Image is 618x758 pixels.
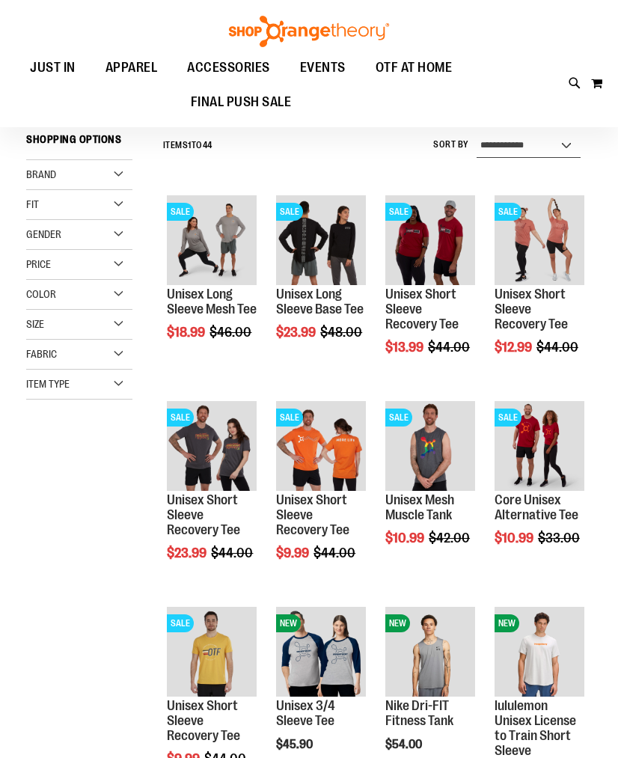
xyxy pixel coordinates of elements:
[167,287,257,317] a: Unisex Long Sleeve Mesh Tee
[188,140,192,150] span: 1
[211,545,255,560] span: $44.00
[26,168,56,180] span: Brand
[428,340,472,355] span: $44.00
[191,85,292,119] span: FINAL PUSH SALE
[487,188,592,392] div: product
[285,51,361,85] a: EVENTS
[26,348,57,360] span: Fabric
[159,394,264,598] div: product
[361,51,468,85] a: OTF AT HOME
[276,203,303,221] span: SALE
[276,287,364,317] a: Unisex Long Sleeve Base Tee
[269,394,373,598] div: product
[167,195,257,287] a: Unisex Long Sleeve Mesh Tee primary imageSALE
[495,614,519,632] span: NEW
[159,188,264,378] div: product
[176,85,307,120] a: FINAL PUSH SALE
[385,340,426,355] span: $13.99
[276,545,311,560] span: $9.99
[26,288,56,300] span: Color
[385,195,475,285] img: Product image for Unisex SS Recovery Tee
[276,698,335,728] a: Unisex 3/4 Sleeve Tee
[495,698,576,757] a: lululemon Unisex License to Train Short Sleeve
[385,698,453,728] a: Nike Dri-FIT Fitness Tank
[300,51,346,85] span: EVENTS
[167,698,240,743] a: Unisex Short Sleeve Recovery Tee
[320,325,364,340] span: $48.00
[26,198,39,210] span: Fit
[167,401,257,493] a: Product image for Unisex Short Sleeve Recovery TeeSALE
[26,378,70,390] span: Item Type
[167,195,257,285] img: Unisex Long Sleeve Mesh Tee primary image
[538,531,582,545] span: $33.00
[536,340,581,355] span: $44.00
[385,401,475,493] a: Product image for Unisex Mesh Muscle TankSALE
[276,401,366,493] a: Product image for Unisex Short Sleeve Recovery TeeSALE
[276,607,366,697] img: Unisex 3/4 Sleeve Tee
[495,492,578,522] a: Core Unisex Alternative Tee
[385,492,454,522] a: Unisex Mesh Muscle Tank
[203,140,212,150] span: 44
[167,607,257,699] a: Product image for Unisex Short Sleeve Recovery TeeSALE
[313,545,358,560] span: $44.00
[167,401,257,491] img: Product image for Unisex Short Sleeve Recovery Tee
[495,195,584,285] img: Product image for Unisex Short Sleeve Recovery Tee
[495,531,536,545] span: $10.99
[26,258,51,270] span: Price
[163,134,212,157] h2: Items to
[385,531,426,545] span: $10.99
[167,545,209,560] span: $23.99
[276,195,366,287] a: Product image for Unisex Long Sleeve Base TeeSALE
[385,607,475,699] a: Nike Dri-FIT Fitness TankNEW
[276,195,366,285] img: Product image for Unisex Long Sleeve Base Tee
[187,51,270,85] span: ACCESSORIES
[495,195,584,287] a: Product image for Unisex Short Sleeve Recovery TeeSALE
[276,409,303,427] span: SALE
[429,531,472,545] span: $42.00
[495,340,534,355] span: $12.99
[209,325,254,340] span: $46.00
[167,203,194,221] span: SALE
[378,188,483,392] div: product
[172,51,285,85] a: ACCESSORIES
[495,409,521,427] span: SALE
[495,287,568,331] a: Unisex Short Sleeve Recovery Tee
[378,394,483,584] div: product
[26,126,132,160] strong: Shopping Options
[495,607,584,699] a: lululemon Unisex License to Train Short SleeveNEW
[276,738,315,751] span: $45.90
[385,287,459,331] a: Unisex Short Sleeve Recovery Tee
[167,409,194,427] span: SALE
[15,51,91,85] a: JUST IN
[385,738,424,751] span: $54.00
[30,51,76,85] span: JUST IN
[276,614,301,632] span: NEW
[385,401,475,491] img: Product image for Unisex Mesh Muscle Tank
[433,138,469,151] label: Sort By
[227,16,391,47] img: Shop Orangetheory
[167,614,194,632] span: SALE
[385,607,475,697] img: Nike Dri-FIT Fitness Tank
[495,203,521,221] span: SALE
[385,195,475,287] a: Product image for Unisex SS Recovery TeeSALE
[495,401,584,491] img: Product image for Core Unisex Alternative Tee
[105,51,158,85] span: APPAREL
[385,409,412,427] span: SALE
[91,51,173,85] a: APPAREL
[385,203,412,221] span: SALE
[167,607,257,697] img: Product image for Unisex Short Sleeve Recovery Tee
[276,607,366,699] a: Unisex 3/4 Sleeve TeeNEW
[276,325,318,340] span: $23.99
[167,325,207,340] span: $18.99
[495,401,584,493] a: Product image for Core Unisex Alternative TeeSALE
[276,401,366,491] img: Product image for Unisex Short Sleeve Recovery Tee
[26,228,61,240] span: Gender
[487,394,592,584] div: product
[276,492,349,537] a: Unisex Short Sleeve Recovery Tee
[269,188,373,378] div: product
[495,607,584,697] img: lululemon Unisex License to Train Short Sleeve
[385,614,410,632] span: NEW
[26,318,44,330] span: Size
[376,51,453,85] span: OTF AT HOME
[167,492,240,537] a: Unisex Short Sleeve Recovery Tee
